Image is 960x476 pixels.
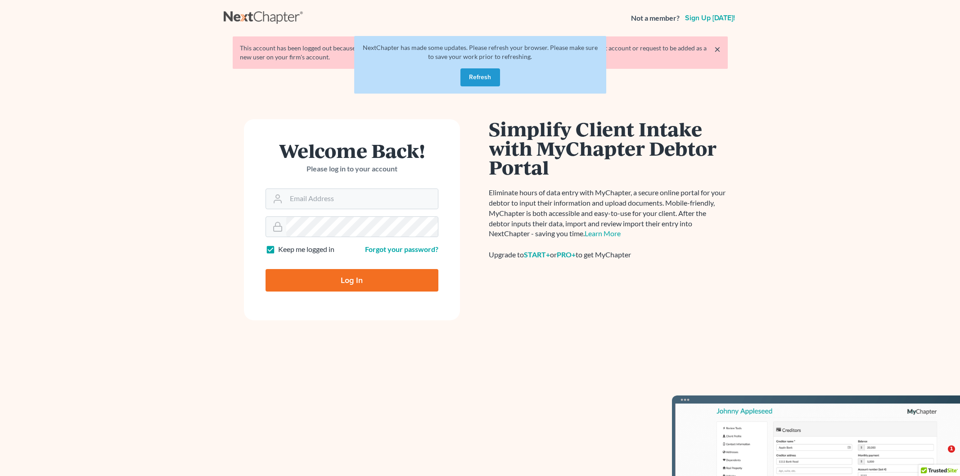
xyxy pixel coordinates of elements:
p: Eliminate hours of data entry with MyChapter, a secure online portal for your debtor to input the... [489,188,728,239]
p: Please log in to your account [266,164,438,174]
a: PRO+ [557,250,576,259]
a: START+ [524,250,550,259]
div: Upgrade to or to get MyChapter [489,250,728,260]
h1: Welcome Back! [266,141,438,160]
button: Refresh [460,68,500,86]
a: × [714,44,721,54]
span: NextChapter has made some updates. Please refresh your browser. Please make sure to save your wor... [363,44,598,60]
div: This account has been logged out because someone new has initiated a new session with the same lo... [240,44,721,62]
a: Sign up [DATE]! [683,14,737,22]
iframe: Intercom live chat [929,445,951,467]
a: Learn More [585,229,621,238]
span: 1 [948,445,955,453]
label: Keep me logged in [278,244,334,255]
input: Log In [266,269,438,292]
a: Forgot your password? [365,245,438,253]
input: Email Address [286,189,438,209]
h1: Simplify Client Intake with MyChapter Debtor Portal [489,119,728,177]
strong: Not a member? [631,13,680,23]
